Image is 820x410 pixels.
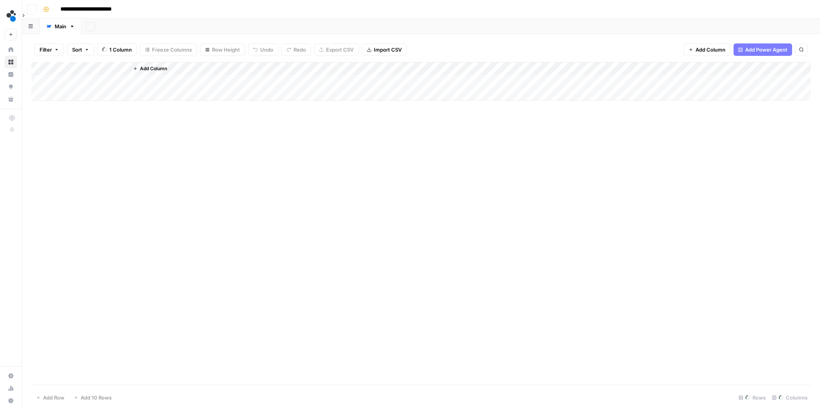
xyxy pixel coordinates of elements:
a: Home [5,43,17,56]
button: Help + Support [5,394,17,407]
a: Opportunities [5,81,17,93]
button: Redo [281,43,311,56]
button: Add Column [130,64,170,74]
a: Settings [5,370,17,382]
span: Undo [260,46,273,54]
button: Add Power Agent [734,43,792,56]
button: Export CSV [314,43,359,56]
button: Workspace: spot.ai [5,6,17,26]
button: Sort [67,43,94,56]
a: Usage [5,382,17,394]
div: Rows [735,391,769,404]
button: 1 Column [97,43,137,56]
button: Row Height [200,43,245,56]
span: 1 Column [109,46,132,54]
a: Insights [5,68,17,81]
a: Your Data [5,93,17,106]
span: Row Height [212,46,240,54]
span: Add Row [43,394,64,401]
a: Main [40,19,81,34]
button: Add Row [31,391,69,404]
img: spot.ai Logo [5,9,19,23]
span: Export CSV [326,46,354,54]
button: Freeze Columns [140,43,197,56]
button: Import CSV [362,43,407,56]
span: Import CSV [374,46,402,54]
span: Add Column [696,46,725,54]
span: Redo [293,46,306,54]
button: Filter [35,43,64,56]
button: Undo [248,43,278,56]
button: Add Column [684,43,730,56]
div: Columns [769,391,811,404]
span: Add 10 Rows [81,394,112,401]
span: Freeze Columns [152,46,192,54]
span: Sort [72,46,82,54]
span: Add Power Agent [745,46,787,54]
span: Filter [40,46,52,54]
span: Add Column [140,65,167,72]
a: Browse [5,56,17,68]
div: Main [55,22,66,30]
button: Add 10 Rows [69,391,116,404]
